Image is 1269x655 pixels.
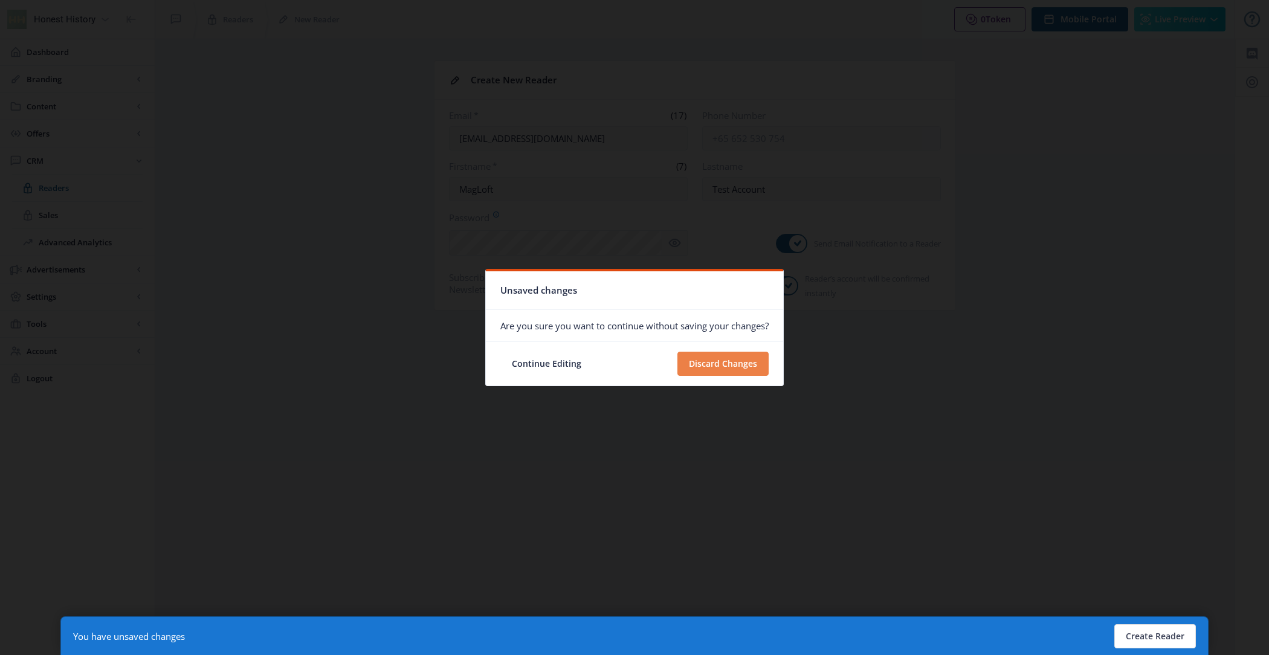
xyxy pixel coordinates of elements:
[1114,624,1196,648] button: Create Reader
[500,352,593,376] button: Continue Editing
[486,271,783,310] nb-card-header: Unsaved changes
[677,352,769,376] button: Discard Changes
[486,310,783,341] nb-card-body: Are you sure you want to continue without saving your changes?
[73,630,185,642] div: You have unsaved changes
